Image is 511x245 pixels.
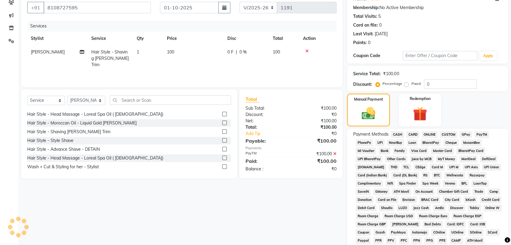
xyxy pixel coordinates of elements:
span: CARD [406,131,419,138]
span: Chamber Gift Card [437,188,470,195]
div: ₹100.00 [291,157,341,165]
span: Instamojo [410,229,429,236]
span: TCL [402,164,411,171]
span: Card (DL Bank) [391,172,419,179]
div: ₹100.00 [291,118,341,124]
div: Total: [241,124,291,131]
span: Card M [430,164,445,171]
span: Complimentary [356,180,383,187]
span: Card: IOB [468,221,487,228]
span: SCard [486,229,500,236]
div: ₹0 [291,166,341,172]
span: | [236,49,237,55]
span: CEdge [414,164,428,171]
th: Price [163,32,224,45]
div: No Active Membership [353,5,502,11]
span: [DOMAIN_NAME] [356,164,386,171]
div: Hair Style - Head Massage - Loreal Spa Oil ( [DEMOGRAPHIC_DATA]) [27,155,163,161]
span: BFL [459,180,469,187]
div: Payments [246,146,337,151]
span: Razorpay [467,172,487,179]
div: PayTM [241,151,291,157]
div: ₹0 [299,131,341,137]
span: GMoney [373,188,389,195]
span: [PERSON_NAME] [390,221,420,228]
span: Donation [356,196,373,203]
div: Services [28,21,341,32]
span: SOnline [468,229,483,236]
span: UPI [375,139,385,146]
span: PPV [386,237,396,244]
label: Redemption [409,96,430,102]
span: DefiDeal [480,156,497,163]
span: Room Charge [356,213,380,220]
span: UPI BharatPay [356,156,382,163]
span: PayTM [474,131,489,138]
span: CAMP [450,237,463,244]
span: Online W [483,205,502,211]
span: Visa Card [409,147,429,154]
label: Fixed [411,81,420,86]
span: UPI M [447,164,460,171]
div: Discount: [353,81,372,88]
span: PhonePe [356,139,373,146]
span: Hair Style - Shaving [PERSON_NAME] Trim [91,49,129,67]
span: Juice by MCB [410,156,434,163]
label: Manual Payment [354,97,383,102]
span: Paypal [356,237,371,244]
span: Room Charge GBP [356,221,388,228]
div: Hair Style - Style Shave [27,137,73,144]
span: ONLINE [422,131,438,138]
span: Room Charge EGP [452,213,483,220]
span: Room Charge USD [382,213,415,220]
div: ₹100.00 [291,124,341,131]
span: Card (Indian Bank) [356,172,389,179]
span: PPG [424,237,435,244]
input: Search or Scan [110,95,231,105]
span: Discover [448,205,465,211]
span: 100 [167,49,174,55]
span: Family [393,147,407,154]
div: Coupon Code [353,53,403,59]
input: Enter Offer / Coupon Code [403,51,477,60]
div: Payable: [241,137,291,144]
th: Disc [224,32,269,45]
span: Room Charge Euro [417,213,449,220]
div: ₹100.00 [383,71,399,77]
span: Card: IDFC [445,221,466,228]
th: Qty [133,32,163,45]
th: Action [299,32,337,45]
div: ₹100.00 [291,137,341,144]
div: Hair Style - Shaving [PERSON_NAME] Trim [27,129,110,135]
span: MosamBee [461,139,482,146]
span: LUZO [397,205,409,211]
span: ATH Movil [392,188,411,195]
div: Hair Style - Advance Shave - DETAIN [27,146,100,153]
div: 5 [378,13,381,20]
span: PPR [373,237,383,244]
span: ATH Movil [465,237,485,244]
span: Envision [401,196,417,203]
div: ₹100.00 [291,151,341,157]
div: Wash + Cut & Styling for her - Stylist [27,164,99,170]
span: Shoutlo [379,205,394,211]
div: [DATE] [375,31,388,37]
span: Master Card [431,147,454,154]
div: Card on file: [353,22,378,28]
div: Balance : [241,166,291,172]
span: PayMaya [389,229,408,236]
span: Debit Card [356,205,376,211]
span: Jazz Cash [412,205,431,211]
span: COnline [431,229,447,236]
span: Wellnessta [444,172,465,179]
span: City Card [443,196,461,203]
th: Total [269,32,299,45]
span: THD [389,164,399,171]
input: Search by Name/Mobile/Email/Code [44,2,151,13]
span: Card on File [376,196,398,203]
span: UPI Union [482,164,501,171]
span: Tabby [467,205,481,211]
span: [PERSON_NAME] [31,49,65,55]
div: Hair Style - Moroccan Oil - Liquid Gold [PERSON_NAME] [27,120,137,126]
span: Bank [379,147,390,154]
